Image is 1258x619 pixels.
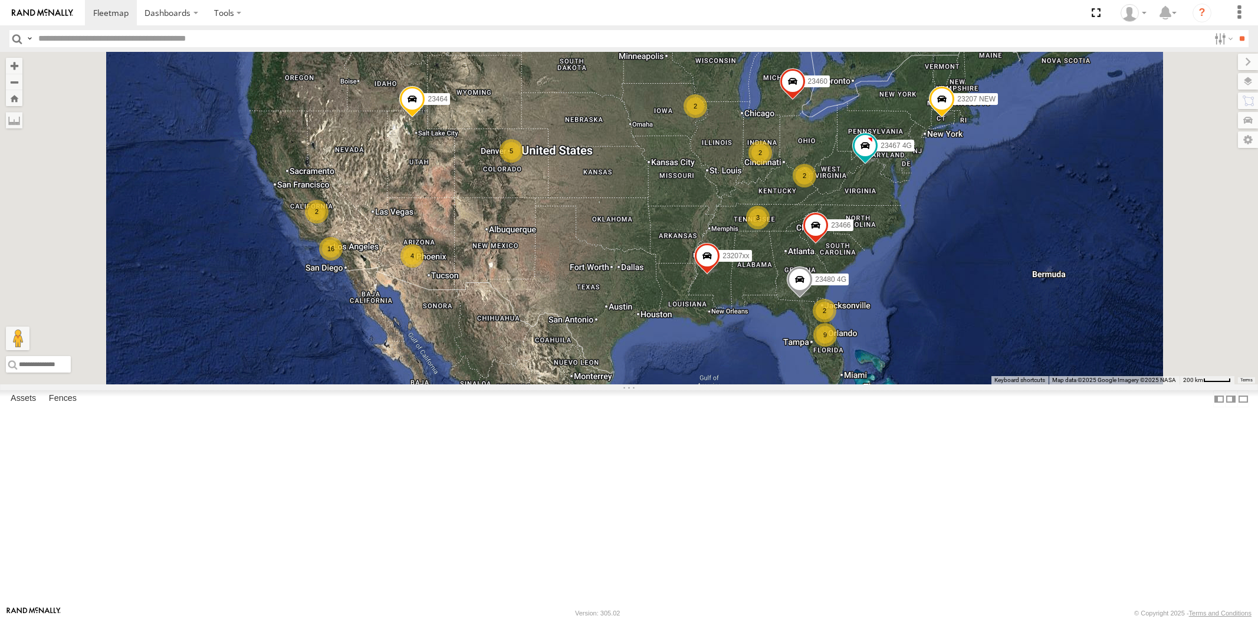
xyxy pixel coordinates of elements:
div: © Copyright 2025 - [1134,610,1252,617]
div: 9 [813,323,837,347]
span: 200 km [1183,377,1203,383]
label: Measure [6,112,22,129]
a: Terms and Conditions [1189,610,1252,617]
div: 2 [793,164,816,187]
label: Fences [43,391,83,407]
div: Sardor Khadjimedov [1116,4,1151,22]
span: 23480 4G [815,275,846,284]
label: Search Filter Options [1210,30,1235,47]
a: Terms [1240,378,1253,383]
a: Visit our Website [6,607,61,619]
button: Zoom out [6,74,22,90]
button: Map Scale: 200 km per 43 pixels [1180,376,1234,384]
button: Keyboard shortcuts [994,376,1045,384]
div: 16 [319,237,343,261]
label: Hide Summary Table [1237,390,1249,407]
div: 2 [684,94,707,118]
label: Search Query [25,30,34,47]
div: 3 [746,206,770,229]
span: 23467 4G [881,141,912,150]
img: rand-logo.svg [12,9,73,17]
span: Map data ©2025 Google Imagery ©2025 NASA [1052,377,1176,383]
button: Zoom in [6,58,22,74]
label: Dock Summary Table to the Left [1213,390,1225,407]
span: 23207 NEW [957,96,996,104]
span: 23460 [807,77,827,85]
span: 23207xx [722,252,749,260]
button: Zoom Home [6,90,22,106]
span: 23466 [831,221,850,229]
label: Map Settings [1238,131,1258,148]
i: ? [1193,4,1211,22]
div: 5 [500,139,523,163]
span: 23464 [428,96,447,104]
div: 2 [748,141,772,164]
label: Dock Summary Table to the Right [1225,390,1237,407]
button: Drag Pegman onto the map to open Street View [6,327,29,350]
div: 2 [813,299,836,322]
div: Version: 305.02 [575,610,620,617]
div: 2 [305,200,329,223]
label: Assets [5,391,42,407]
div: 4 [400,244,424,268]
